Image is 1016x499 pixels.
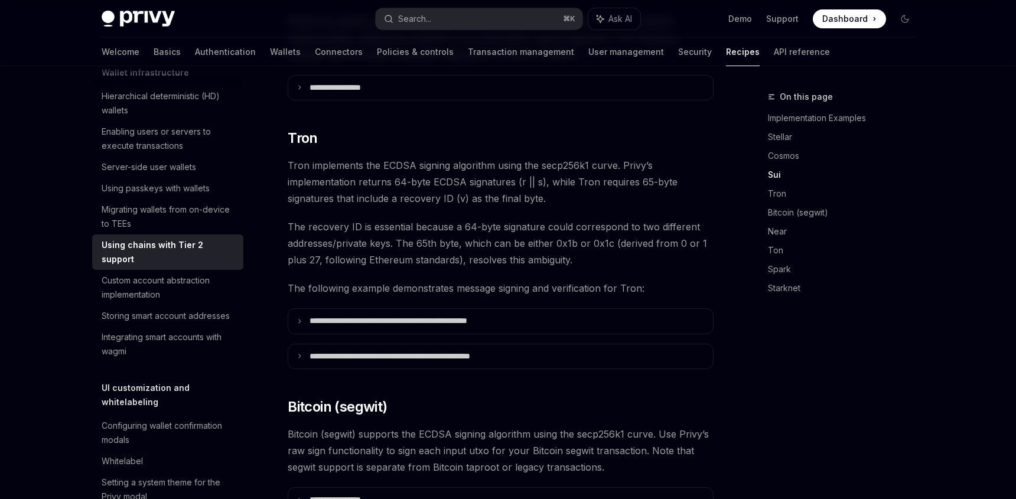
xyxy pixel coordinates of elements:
[766,13,799,25] a: Support
[288,218,714,268] span: The recovery ID is essential because a 64-byte signature could correspond to two different addres...
[822,13,868,25] span: Dashboard
[92,305,243,327] a: Storing smart account addresses
[92,121,243,156] a: Enabling users or servers to execute transactions
[102,89,236,118] div: Hierarchical deterministic (HD) wallets
[92,415,243,451] a: Configuring wallet confirmation modals
[288,129,318,148] span: Tron
[768,203,924,222] a: Bitcoin (segwit)
[563,14,575,24] span: ⌘ K
[102,203,236,231] div: Migrating wallets from on-device to TEEs
[398,12,431,26] div: Search...
[102,160,196,174] div: Server-side user wallets
[102,238,236,266] div: Using chains with Tier 2 support
[768,279,924,298] a: Starknet
[768,260,924,279] a: Spark
[780,90,833,104] span: On this page
[468,38,574,66] a: Transaction management
[102,419,236,447] div: Configuring wallet confirmation modals
[92,234,243,270] a: Using chains with Tier 2 support
[102,11,175,27] img: dark logo
[588,38,664,66] a: User management
[376,8,582,30] button: Search...⌘K
[92,156,243,178] a: Server-side user wallets
[92,451,243,472] a: Whitelabel
[768,241,924,260] a: Ton
[377,38,454,66] a: Policies & controls
[92,199,243,234] a: Migrating wallets from on-device to TEEs
[270,38,301,66] a: Wallets
[678,38,712,66] a: Security
[102,454,143,468] div: Whitelabel
[813,9,886,28] a: Dashboard
[288,397,387,416] span: Bitcoin (segwit)
[774,38,830,66] a: API reference
[726,38,760,66] a: Recipes
[102,273,236,302] div: Custom account abstraction implementation
[768,165,924,184] a: Sui
[608,13,632,25] span: Ask AI
[102,181,210,195] div: Using passkeys with wallets
[92,327,243,362] a: Integrating smart accounts with wagmi
[728,13,752,25] a: Demo
[92,178,243,199] a: Using passkeys with wallets
[288,280,714,296] span: The following example demonstrates message signing and verification for Tron:
[768,128,924,146] a: Stellar
[768,184,924,203] a: Tron
[768,109,924,128] a: Implementation Examples
[102,125,236,153] div: Enabling users or servers to execute transactions
[102,330,236,358] div: Integrating smart accounts with wagmi
[588,8,640,30] button: Ask AI
[768,146,924,165] a: Cosmos
[288,157,714,207] span: Tron implements the ECDSA signing algorithm using the secp256k1 curve. Privy’s implementation ret...
[195,38,256,66] a: Authentication
[102,381,243,409] h5: UI customization and whitelabeling
[288,426,714,475] span: Bitcoin (segwit) supports the ECDSA signing algorithm using the secp256k1 curve. Use Privy’s raw ...
[92,270,243,305] a: Custom account abstraction implementation
[768,222,924,241] a: Near
[102,309,230,323] div: Storing smart account addresses
[102,38,139,66] a: Welcome
[92,86,243,121] a: Hierarchical deterministic (HD) wallets
[154,38,181,66] a: Basics
[895,9,914,28] button: Toggle dark mode
[315,38,363,66] a: Connectors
